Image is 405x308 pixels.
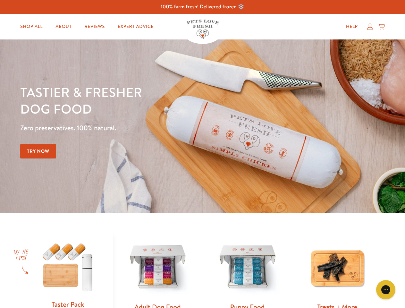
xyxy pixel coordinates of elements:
[20,84,263,117] h1: Tastier & fresher dog food
[20,144,56,158] a: Try Now
[187,20,219,39] img: Pets Love Fresh
[20,122,263,134] p: Zero preservatives. 100% natural.
[50,20,77,33] a: About
[341,20,363,33] a: Help
[15,20,48,33] a: Shop All
[113,20,159,33] a: Expert Advice
[373,278,399,302] iframe: Gorgias live chat messenger
[79,20,110,33] a: Reviews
